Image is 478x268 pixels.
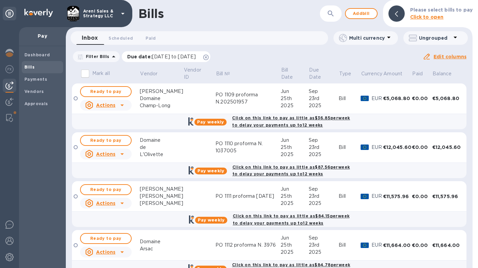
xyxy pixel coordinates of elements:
p: Amount [383,70,402,77]
b: Pay weekly [198,217,225,223]
b: Pay weekly [197,119,224,125]
div: Sep [309,186,339,193]
div: Bill [339,242,361,249]
p: Due date : [127,53,199,60]
p: Currency [361,70,382,77]
span: Ready to pay [86,136,126,145]
div: Sep [309,88,339,95]
div: Domaine [140,137,184,144]
p: Paid [412,70,423,77]
div: Jun [281,88,309,95]
button: Ready to pay [80,233,132,244]
p: Due Date [309,66,329,81]
p: Vendor ID [184,66,206,81]
p: EUR [371,144,383,151]
div: €12,045.60 [432,144,461,151]
span: Ready to pay [86,234,126,243]
div: €11,664.00 [383,242,412,249]
div: Sep [309,234,339,242]
span: Paid [146,35,156,42]
div: PO 1112 proforma N. 3976 [215,242,281,249]
u: Actions [96,151,115,157]
div: Due date:[DATE] to [DATE] [122,51,211,62]
div: €0.00 [412,144,432,151]
div: 2025 [309,102,339,109]
p: Multi currency [349,35,385,41]
button: Ready to pay [80,184,132,195]
span: Scheduled [109,35,133,42]
span: Bill Date [281,66,308,81]
div: Domaine [140,95,184,102]
div: PO 1109 proforma N.202501957 [215,91,281,106]
div: Bill [339,193,361,200]
div: 25th [281,95,309,102]
b: Please select bills to pay [410,7,473,13]
div: Arsac [140,245,184,252]
p: Vendor [140,70,157,77]
div: 23rd [309,193,339,200]
div: €0.00 [412,95,432,102]
b: Payments [24,77,47,82]
div: Jun [281,186,309,193]
div: L'Olivette [140,151,184,158]
p: Balance [433,70,452,77]
div: Champ-Long [140,102,184,109]
button: Addbill [345,8,378,19]
span: Amount [383,70,411,77]
div: 25th [281,242,309,249]
img: Foreign exchange [5,65,14,73]
span: Vendor [140,70,166,77]
div: €12,045.60 [383,144,412,151]
div: €0.00 [412,242,432,249]
div: €5,068.80 [432,95,461,102]
div: [PERSON_NAME] [140,200,184,207]
b: Click on this link to pay as little as $36.85 per week to delay your payments up to 12 weeks [232,115,350,128]
p: Mark all [92,70,110,77]
span: Due Date [309,66,338,81]
p: Type [339,70,351,77]
div: €11,664.00 [432,242,461,249]
img: Logo [24,9,53,17]
b: Bills [24,64,35,70]
span: Bill № [216,70,239,77]
b: Click on this link to pay as little as $84.15 per week to delay your payments up to 12 weeks [233,213,349,226]
span: Ready to pay [86,88,126,96]
span: Add bill [351,9,371,18]
p: EUR [371,242,383,249]
b: Dashboard [24,52,50,57]
div: de [140,144,184,151]
h1: Bills [138,6,164,21]
div: 2025 [281,249,309,256]
div: €5,068.80 [383,95,412,102]
b: Click to open [410,14,444,20]
span: Vendor ID [184,66,215,81]
button: Ready to pay [80,86,132,97]
div: [PERSON_NAME] [140,88,184,95]
div: Bill [339,95,361,102]
u: Actions [96,200,115,206]
b: Approvals [24,101,48,106]
p: Areni Sales & Strategy LLC [83,9,117,18]
span: Balance [433,70,460,77]
div: Sep [309,137,339,144]
p: EUR [371,193,383,200]
div: Domaine [140,238,184,245]
span: Type [339,70,360,77]
div: €11,575.96 [383,193,412,200]
button: Ready to pay [80,135,132,146]
div: 2025 [281,200,309,207]
div: [PERSON_NAME] [140,186,184,193]
div: 2025 [309,151,339,158]
p: EUR [371,95,383,102]
div: PO 1111 proforma [DATE] [215,193,281,200]
b: Vendors [24,89,44,94]
div: €11,575.96 [432,193,461,200]
div: €0.00 [412,193,432,200]
div: Jun [281,137,309,144]
p: Bill № [216,70,230,77]
u: Actions [96,249,115,255]
span: Inbox [82,33,98,43]
span: Ready to pay [86,186,126,194]
div: 2025 [281,102,309,109]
